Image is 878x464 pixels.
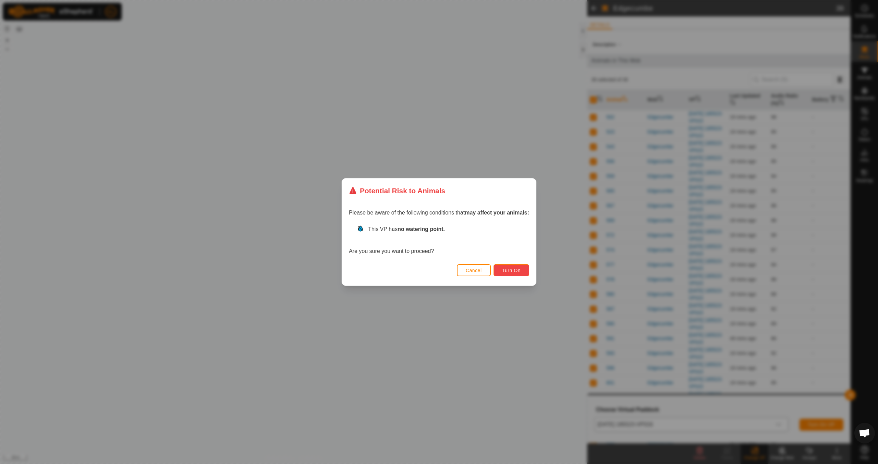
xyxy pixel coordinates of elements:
[349,185,445,196] div: Potential Risk to Animals
[466,268,482,273] span: Cancel
[854,423,875,443] div: Open chat
[368,226,445,232] span: This VP has
[349,225,529,255] div: Are you sure you want to proceed?
[465,210,529,216] strong: may affect your animals:
[457,264,491,276] button: Cancel
[398,226,445,232] strong: no watering point.
[494,264,529,276] button: Turn On
[349,210,529,216] span: Please be aware of the following conditions that
[502,268,521,273] span: Turn On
